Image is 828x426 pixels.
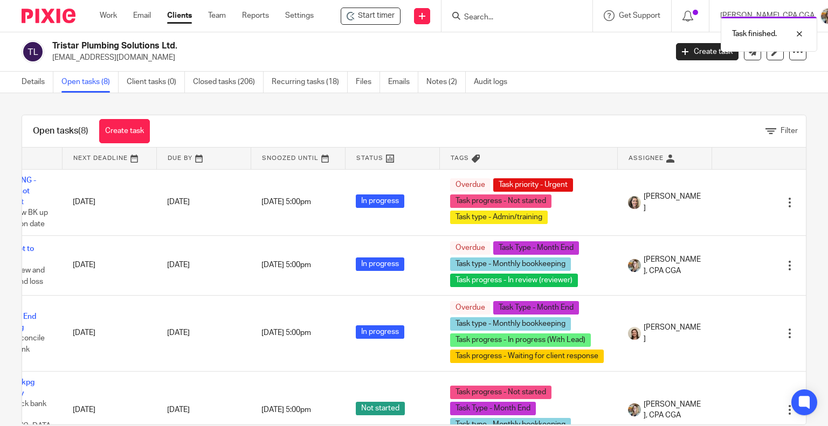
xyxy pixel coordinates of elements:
[356,257,404,271] span: In progress
[628,327,641,340] img: Morgan.JPG
[261,262,311,269] span: [DATE] 5:00pm
[628,403,641,416] img: Chrissy%20McGale%20Bio%20Pic%201.jpg
[341,8,401,25] div: Tristar Plumbing Solutions Ltd.
[426,72,466,93] a: Notes (2)
[676,43,739,60] a: Create task
[22,40,44,63] img: svg%3E
[356,155,383,161] span: Status
[358,10,395,22] span: Start timer
[450,301,491,315] span: Overdue
[127,72,185,93] a: Client tasks (0)
[167,262,190,269] span: [DATE]
[285,10,314,21] a: Settings
[78,127,88,135] span: (8)
[167,406,190,414] span: [DATE]
[644,191,701,213] span: [PERSON_NAME]
[167,198,190,206] span: [DATE]
[272,72,348,93] a: Recurring tasks (18)
[474,72,515,93] a: Audit logs
[261,406,311,414] span: [DATE] 5:00pm
[33,125,88,137] h1: Open tasks
[22,72,53,93] a: Details
[450,402,536,415] span: Task Type - Month End
[167,10,192,21] a: Clients
[100,10,117,21] a: Work
[167,330,190,337] span: [DATE]
[62,235,156,295] td: [DATE]
[450,257,571,271] span: Task type - Monthly bookkeeping
[644,322,701,344] span: [PERSON_NAME]
[193,72,264,93] a: Closed tasks (206)
[450,386,551,399] span: Task progress - Not started
[451,155,469,161] span: Tags
[208,10,226,21] a: Team
[450,317,571,331] span: Task type - Monthly bookkeeping
[732,29,777,39] p: Task finished.
[450,274,578,287] span: Task progress - In review (reviewer)
[242,10,269,21] a: Reports
[62,295,156,371] td: [DATE]
[356,402,405,415] span: Not started
[356,194,404,208] span: In progress
[450,211,548,224] span: Task type - Admin/training
[261,330,311,337] span: [DATE] 5:00pm
[450,333,591,347] span: Task progress - In progress (With Lead)
[628,259,641,272] img: Chrissy%20McGale%20Bio%20Pic%201.jpg
[644,399,701,421] span: [PERSON_NAME], CPA CGA
[450,350,604,363] span: Task progress - Waiting for client response
[99,119,150,143] a: Create task
[450,178,491,192] span: Overdue
[133,10,151,21] a: Email
[52,40,539,52] h2: Tristar Plumbing Solutions Ltd.
[52,52,660,63] p: [EMAIL_ADDRESS][DOMAIN_NAME]
[781,127,798,135] span: Filter
[493,178,573,192] span: Task priority - Urgent
[62,169,156,235] td: [DATE]
[450,194,551,208] span: Task progress - Not started
[493,241,579,255] span: Task Type - Month End
[644,254,701,276] span: [PERSON_NAME], CPA CGA
[262,155,319,161] span: Snoozed Until
[628,196,641,209] img: IMG_7896.JPG
[22,9,75,23] img: Pixie
[493,301,579,315] span: Task Type - Month End
[61,72,119,93] a: Open tasks (8)
[450,241,491,255] span: Overdue
[388,72,418,93] a: Emails
[356,72,380,93] a: Files
[261,199,311,206] span: [DATE] 5:00pm
[356,325,404,339] span: In progress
